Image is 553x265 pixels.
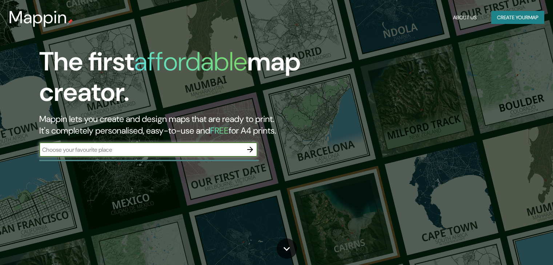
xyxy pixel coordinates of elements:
input: Choose your favourite place [39,146,243,154]
h5: FREE [210,125,229,136]
h1: The first map creator. [39,46,316,113]
h2: Mappin lets you create and design maps that are ready to print. It's completely personalised, eas... [39,113,316,136]
h1: affordable [134,45,247,78]
img: mappin-pin [67,19,73,25]
button: About Us [450,11,480,24]
button: Create yourmap [491,11,544,24]
iframe: Help widget launcher [488,237,545,257]
h3: Mappin [9,7,67,28]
